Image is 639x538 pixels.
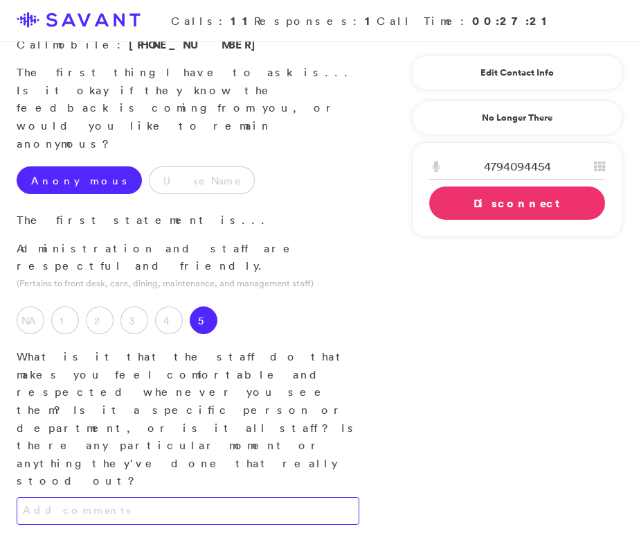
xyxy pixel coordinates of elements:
label: Anonymous [17,166,142,194]
p: The first statement is... [17,211,359,229]
strong: 1 [365,13,377,28]
p: Administration and staff are respectful and friendly. [17,240,359,275]
span: mobile [53,37,117,51]
label: Use Name [149,166,255,194]
strong: 11 [231,13,254,28]
a: No Longer There [412,101,622,135]
a: Edit Contact Info [429,62,605,84]
label: 4 [155,306,183,334]
p: (Pertains to front desk, care, dining, maintenance, and management staff) [17,277,359,290]
p: What is it that the staff do that makes you feel comfortable and respected whenever you see them?... [17,348,359,490]
span: [PHONE_NUMBER] [129,37,263,52]
label: NA [17,306,44,334]
label: 3 [120,306,148,334]
p: The first thing I have to ask is... Is it okay if they know the feedback is coming from you, or w... [17,64,359,153]
p: Call : [17,36,359,54]
label: 5 [190,306,217,334]
label: 2 [86,306,114,334]
label: 1 [51,306,79,334]
a: Disconnect [429,186,605,220]
strong: 00:27:21 [472,13,553,28]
